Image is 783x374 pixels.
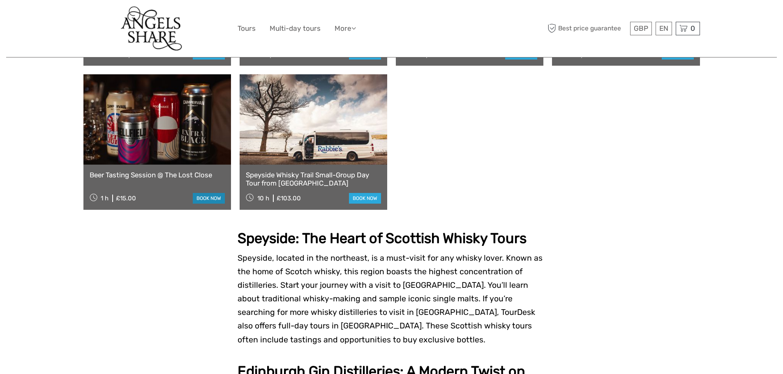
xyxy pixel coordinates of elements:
[689,24,696,32] span: 0
[101,195,109,202] span: 1 h
[193,193,225,204] a: book now
[270,23,321,34] a: Multi-day tours
[257,195,269,202] span: 10 h
[656,22,672,35] div: EN
[95,13,104,23] button: Open LiveChat chat widget
[277,195,301,202] div: £103.00
[634,24,648,32] span: GBP
[238,253,543,344] span: Speyside, located in the northeast, is a must-visit for any whisky lover. Known as the home of Sc...
[90,171,225,179] a: Beer Tasting Session @ The Lost Close
[335,23,356,34] a: More
[349,193,381,204] a: book now
[546,22,628,35] span: Best price guarantee
[238,23,256,34] a: Tours
[121,6,182,51] img: 912-116e97a1-e294-4520-a4a1-76b797511d0c_logo_big.jpg
[116,195,136,202] div: £15.00
[246,171,381,188] a: Speyside Whisky Trail Small-Group Day Tour from [GEOGRAPHIC_DATA]
[12,14,93,21] p: We're away right now. Please check back later!
[238,230,527,247] strong: Speyside: The Heart of Scottish Whisky Tours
